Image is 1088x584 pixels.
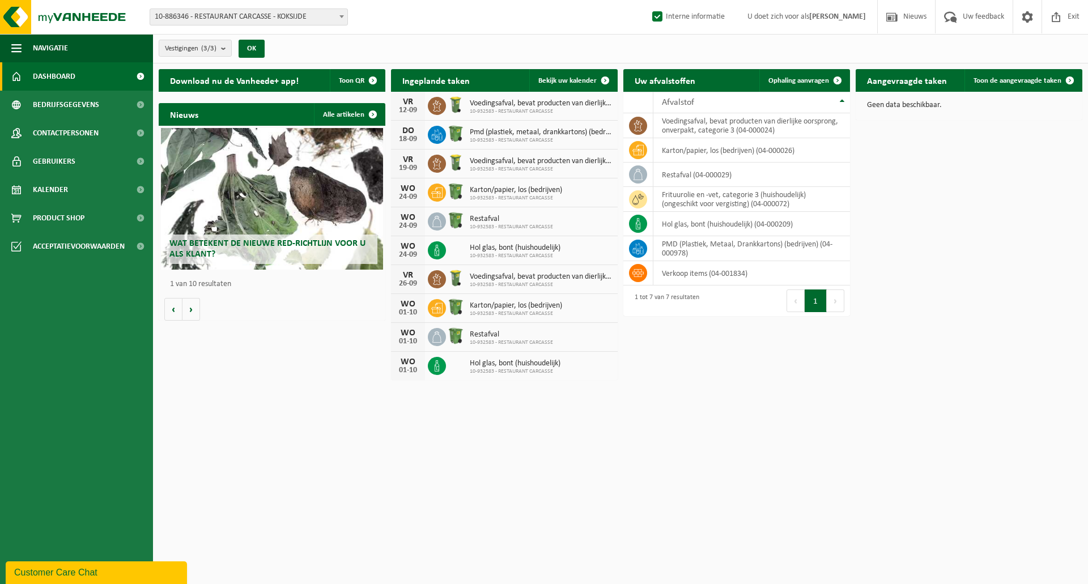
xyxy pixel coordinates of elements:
a: Ophaling aanvragen [759,69,849,92]
span: 10-886346 - RESTAURANT CARCASSE - KOKSIJDE [150,9,347,25]
span: 10-932583 - RESTAURANT CARCASSE [470,339,553,346]
span: 10-886346 - RESTAURANT CARCASSE - KOKSIJDE [150,8,348,25]
div: 18-09 [397,135,419,143]
td: PMD (Plastiek, Metaal, Drankkartons) (bedrijven) (04-000978) [653,236,850,261]
div: 24-09 [397,193,419,201]
td: verkoop items (04-001834) [653,261,850,285]
div: WO [397,300,419,309]
span: Voedingsafval, bevat producten van dierlijke oorsprong, onverpakt, categorie 3 [470,157,612,166]
a: Toon de aangevraagde taken [964,69,1081,92]
div: 24-09 [397,251,419,259]
img: WB-0370-HPE-GN-50 [446,182,465,201]
div: 1 tot 7 van 7 resultaten [629,288,699,313]
div: WO [397,242,419,251]
td: frituurolie en -vet, categorie 3 (huishoudelijk) (ongeschikt voor vergisting) (04-000072) [653,187,850,212]
a: Alle artikelen [314,103,384,126]
img: WB-0370-HPE-GN-50 [446,297,465,317]
span: 10-932583 - RESTAURANT CARCASSE [470,195,562,202]
img: WB-0370-HPE-GN-50 [446,124,465,143]
div: WO [397,329,419,338]
div: VR [397,271,419,280]
h2: Nieuws [159,103,210,125]
label: Interne informatie [650,8,725,25]
span: Voedingsafval, bevat producten van dierlijke oorsprong, onverpakt, categorie 3 [470,99,612,108]
span: Hol glas, bont (huishoudelijk) [470,244,560,253]
button: OK [239,40,265,58]
div: WO [397,213,419,222]
span: Acceptatievoorwaarden [33,232,125,261]
span: Restafval [470,330,553,339]
div: 01-10 [397,309,419,317]
div: 01-10 [397,366,419,374]
td: voedingsafval, bevat producten van dierlijke oorsprong, onverpakt, categorie 3 (04-000024) [653,113,850,138]
span: Wat betekent de nieuwe RED-richtlijn voor u als klant? [169,239,365,259]
div: 26-09 [397,280,419,288]
button: Next [827,289,844,312]
button: Volgende [182,298,200,321]
span: 10-932583 - RESTAURANT CARCASSE [470,282,612,288]
div: 01-10 [397,338,419,346]
div: WO [397,357,419,366]
h2: Download nu de Vanheede+ app! [159,69,310,91]
p: Geen data beschikbaar. [867,101,1071,109]
span: Ophaling aanvragen [768,77,829,84]
img: WB-0370-HPE-GN-50 [446,326,465,346]
p: 1 van 10 resultaten [170,280,380,288]
span: Voedingsafval, bevat producten van dierlijke oorsprong, onverpakt, categorie 3 [470,272,612,282]
span: Afvalstof [662,98,694,107]
td: hol glas, bont (huishoudelijk) (04-000209) [653,212,850,236]
h2: Aangevraagde taken [856,69,958,91]
span: Pmd (plastiek, metaal, drankkartons) (bedrijven) [470,128,612,137]
span: Bedrijfsgegevens [33,91,99,119]
span: Karton/papier, los (bedrijven) [470,301,562,310]
h2: Uw afvalstoffen [623,69,707,91]
span: 10-932583 - RESTAURANT CARCASSE [470,108,612,115]
span: 10-932583 - RESTAURANT CARCASSE [470,137,612,144]
span: Bekijk uw kalender [538,77,597,84]
button: Previous [787,289,805,312]
img: WB-0140-HPE-GN-50 [446,268,465,288]
button: Vestigingen(3/3) [159,40,232,57]
h2: Ingeplande taken [391,69,481,91]
span: 10-932583 - RESTAURANT CARCASSE [470,253,560,259]
span: 10-932583 - RESTAURANT CARCASSE [470,224,553,231]
span: Dashboard [33,62,75,91]
div: WO [397,184,419,193]
div: VR [397,97,419,106]
button: 1 [805,289,827,312]
button: Vorige [164,298,182,321]
span: Vestigingen [165,40,216,57]
div: 12-09 [397,106,419,114]
span: Karton/papier, los (bedrijven) [470,186,562,195]
td: restafval (04-000029) [653,163,850,187]
span: 10-932583 - RESTAURANT CARCASSE [470,310,562,317]
img: WB-0140-HPE-GN-50 [446,95,465,114]
strong: [PERSON_NAME] [809,12,866,21]
div: 24-09 [397,222,419,230]
img: WB-0140-HPE-GN-50 [446,153,465,172]
span: Restafval [470,215,553,224]
iframe: chat widget [6,559,189,584]
div: DO [397,126,419,135]
span: Product Shop [33,204,84,232]
div: VR [397,155,419,164]
span: Navigatie [33,34,68,62]
span: Kalender [33,176,68,204]
span: Toon QR [339,77,364,84]
div: 19-09 [397,164,419,172]
span: Gebruikers [33,147,75,176]
span: Toon de aangevraagde taken [974,77,1061,84]
a: Bekijk uw kalender [529,69,617,92]
span: 10-932583 - RESTAURANT CARCASSE [470,368,560,375]
count: (3/3) [201,45,216,52]
td: karton/papier, los (bedrijven) (04-000026) [653,138,850,163]
img: WB-0370-HPE-GN-50 [446,211,465,230]
a: Wat betekent de nieuwe RED-richtlijn voor u als klant? [161,128,383,270]
span: Contactpersonen [33,119,99,147]
span: Hol glas, bont (huishoudelijk) [470,359,560,368]
button: Toon QR [330,69,384,92]
span: 10-932583 - RESTAURANT CARCASSE [470,166,612,173]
